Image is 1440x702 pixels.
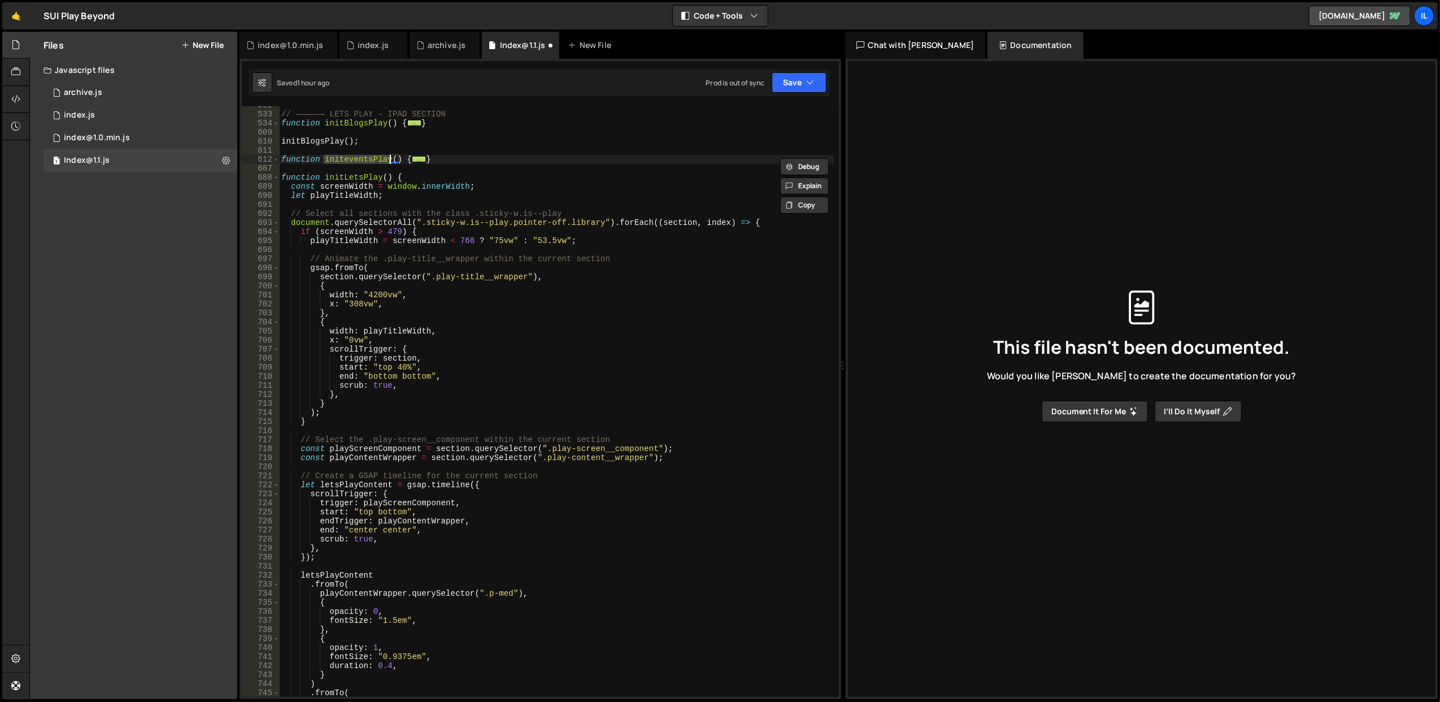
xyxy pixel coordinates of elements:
span: Would you like [PERSON_NAME] to create the documentation for you? [987,370,1296,382]
div: Saved [277,78,329,88]
div: 723 [242,489,280,499]
div: 727 [242,526,280,535]
div: 732 [242,571,280,580]
div: Index@1.1.js [64,155,110,166]
div: index.js [64,110,95,120]
div: Chat with [PERSON_NAME] [846,32,986,59]
div: 698 [242,263,280,272]
div: 726 [242,517,280,526]
div: 733 [242,580,280,589]
div: 706 [242,336,280,345]
div: archive.js [64,88,102,98]
div: 690 [242,191,280,200]
div: archive.js [428,40,466,51]
div: 719 [242,453,280,462]
div: 1 hour ago [297,78,330,88]
div: 695 [242,236,280,245]
div: Javascript files [30,59,237,81]
button: Code + Tools [673,6,768,26]
span: ... [407,120,421,126]
div: 738 [242,625,280,634]
div: 13362/34425.js [43,127,237,149]
div: 717 [242,435,280,444]
div: 714 [242,408,280,417]
div: 736 [242,607,280,616]
div: 609 [242,128,280,137]
div: index@1.0.min.js [64,133,130,143]
div: 743 [242,670,280,679]
div: 722 [242,480,280,489]
div: 534 [242,119,280,128]
div: 735 [242,598,280,607]
div: 709 [242,363,280,372]
a: 🤙 [2,2,30,29]
div: 721 [242,471,280,480]
button: Debug [780,158,829,175]
div: 687 [242,164,280,173]
span: ... [412,156,427,162]
span: 1 [53,157,60,166]
div: 699 [242,272,280,281]
div: Prod is out of sync [706,78,764,88]
div: 688 [242,173,280,182]
button: Save [772,72,826,93]
div: Documentation [987,32,1083,59]
div: 715 [242,417,280,426]
div: 734 [242,589,280,598]
div: 705 [242,327,280,336]
div: New File [568,40,616,51]
div: index@1.0.min.js [258,40,324,51]
a: [DOMAIN_NAME] [1309,6,1411,26]
div: 610 [242,137,280,146]
: 13362/45913.js [43,149,237,172]
div: 716 [242,426,280,435]
div: index.js [358,40,389,51]
div: 13362/33342.js [43,104,237,127]
div: Index@1.1.js [500,40,546,51]
div: 700 [242,281,280,291]
div: 718 [242,444,280,453]
div: 740 [242,643,280,652]
div: 694 [242,227,280,236]
div: 737 [242,616,280,625]
div: 696 [242,245,280,254]
span: This file hasn't been documented. [993,338,1290,356]
div: 739 [242,634,280,643]
div: 611 [242,146,280,155]
h2: Files [43,39,64,51]
div: 731 [242,562,280,571]
button: Copy [780,197,829,214]
div: 710 [242,372,280,381]
div: 708 [242,354,280,363]
a: Il [1414,6,1434,26]
button: Explain [780,177,829,194]
div: 692 [242,209,280,218]
div: SUI Play Beyond [43,9,115,23]
div: 741 [242,652,280,661]
div: 703 [242,309,280,318]
div: 707 [242,345,280,354]
div: 693 [242,218,280,227]
div: 713 [242,399,280,408]
div: 730 [242,553,280,562]
button: Document it for me [1042,401,1148,422]
div: 711 [242,381,280,390]
div: 744 [242,679,280,688]
div: 724 [242,499,280,508]
div: 612 [242,155,280,164]
div: 729 [242,544,280,553]
div: 689 [242,182,280,191]
div: 697 [242,254,280,263]
div: 691 [242,200,280,209]
div: 728 [242,535,280,544]
div: 13362/34351.js [43,81,237,104]
div: 712 [242,390,280,399]
div: 725 [242,508,280,517]
div: 533 [242,110,280,119]
div: 704 [242,318,280,327]
button: New File [181,41,224,50]
button: I’ll do it myself [1155,401,1242,422]
div: 720 [242,462,280,471]
div: 702 [242,300,280,309]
